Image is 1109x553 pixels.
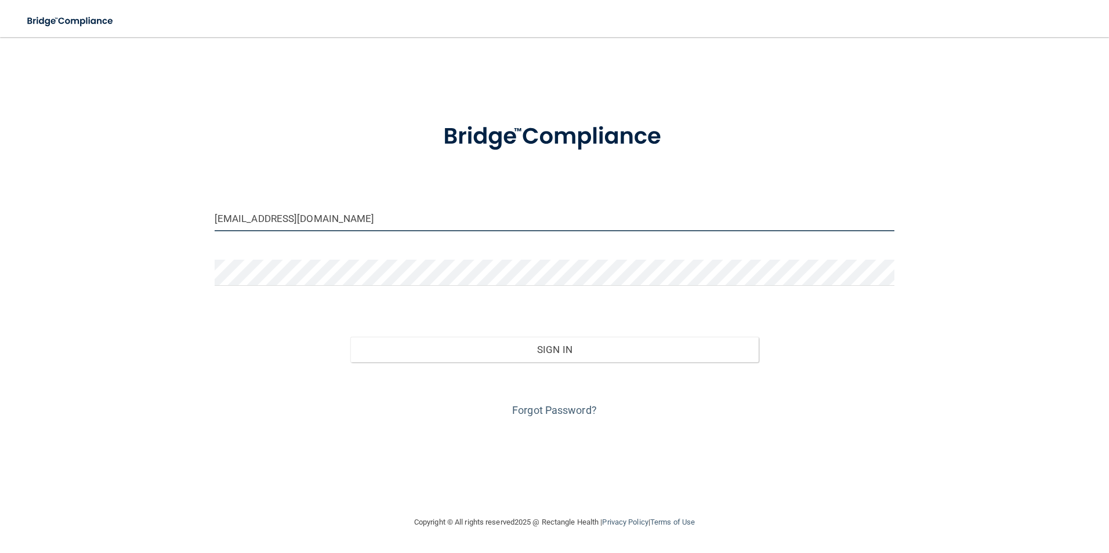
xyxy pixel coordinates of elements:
[17,9,124,33] img: bridge_compliance_login_screen.278c3ca4.svg
[215,205,895,231] input: Email
[419,107,690,167] img: bridge_compliance_login_screen.278c3ca4.svg
[602,518,648,526] a: Privacy Policy
[350,337,759,362] button: Sign In
[343,504,766,541] div: Copyright © All rights reserved 2025 @ Rectangle Health | |
[650,518,695,526] a: Terms of Use
[512,404,597,416] a: Forgot Password?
